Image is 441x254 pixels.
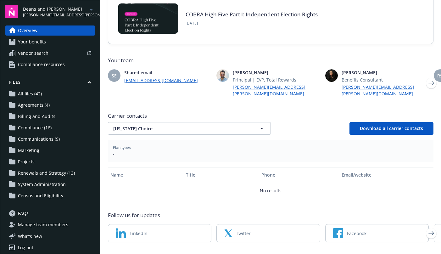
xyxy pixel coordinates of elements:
a: Vendor search [5,48,95,58]
img: BLOG-Card Image - Compliance - COBRA High Five Pt 1 07-18-25.jpg [118,3,178,34]
span: Download all carrier contacts [360,125,423,131]
span: [US_STATE] Choice [113,125,243,132]
span: Billing and Audits [18,111,55,121]
a: System Administration [5,179,95,189]
a: Projects [5,157,95,167]
div: Log out [18,243,33,253]
span: Census and Eligibility [18,191,63,201]
button: Download all carrier contacts [349,122,433,135]
span: Vendor search [18,48,48,58]
span: Principal | EVP, Total Rewards [233,76,320,83]
button: Title [183,167,259,182]
p: No results [260,187,282,194]
a: Renewals and Strategy (13) [5,168,95,178]
a: [PERSON_NAME][EMAIL_ADDRESS][PERSON_NAME][DOMAIN_NAME] [342,84,429,97]
a: Twitter [216,224,320,242]
span: Overview [18,25,37,36]
a: Manage team members [5,220,95,230]
a: Communications (9) [5,134,95,144]
a: COBRA High Five Part I: Independent Election Rights [186,11,318,18]
span: Follow us for updates [108,212,160,219]
span: Your benefits [18,37,46,47]
a: Agreements (4) [5,100,95,110]
span: Compliance resources [18,59,65,70]
img: photo [325,69,338,82]
span: System Administration [18,179,66,189]
span: Agreements (4) [18,100,50,110]
span: Twitter [236,230,251,237]
img: navigator-logo.svg [5,5,18,18]
a: Compliance (16) [5,123,95,133]
div: Name [110,172,181,178]
span: [DATE] [186,20,318,26]
a: arrowDropDown [87,6,95,13]
button: What's new [5,233,52,240]
span: Plan types [113,145,428,150]
span: All files (42) [18,89,42,99]
span: Marketing [18,145,39,155]
span: Deans and [PERSON_NAME] [23,6,87,12]
a: All files (42) [5,89,95,99]
span: SE [112,72,117,79]
span: [PERSON_NAME][EMAIL_ADDRESS][PERSON_NAME][DOMAIN_NAME] [23,12,87,18]
div: Phone [261,172,337,178]
span: [PERSON_NAME] [233,69,320,76]
span: Benefits Consultant [342,76,429,83]
a: Facebook [325,224,429,242]
span: Manage team members [18,220,68,230]
span: Facebook [347,230,366,237]
button: Name [108,167,183,182]
a: Overview [5,25,95,36]
a: Compliance resources [5,59,95,70]
div: Title [186,172,256,178]
a: [PERSON_NAME][EMAIL_ADDRESS][PERSON_NAME][DOMAIN_NAME] [233,84,320,97]
a: Billing and Audits [5,111,95,121]
button: Deans and [PERSON_NAME][PERSON_NAME][EMAIL_ADDRESS][PERSON_NAME][DOMAIN_NAME]arrowDropDown [23,5,95,18]
a: FAQs [5,208,95,218]
span: - [113,150,428,157]
span: Shared email [124,69,211,76]
a: Census and Eligibility [5,191,95,201]
a: Marketing [5,145,95,155]
button: Email/website [339,167,433,182]
button: Phone [259,167,339,182]
img: photo [216,69,229,82]
span: Renewals and Strategy (13) [18,168,75,178]
div: Email/website [342,172,431,178]
span: [PERSON_NAME] [342,69,429,76]
span: What ' s new [18,233,42,240]
a: Next [426,78,436,88]
span: FAQs [18,208,29,218]
a: Next [426,228,436,238]
a: Your benefits [5,37,95,47]
span: Communications (9) [18,134,60,144]
a: [EMAIL_ADDRESS][DOMAIN_NAME] [124,77,211,84]
span: Compliance (16) [18,123,52,133]
button: [US_STATE] Choice [108,122,271,135]
span: Projects [18,157,35,167]
span: LinkedIn [130,230,148,237]
span: Carrier contacts [108,112,433,120]
button: Files [5,80,95,87]
a: LinkedIn [108,224,211,242]
span: Your team [108,57,433,64]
